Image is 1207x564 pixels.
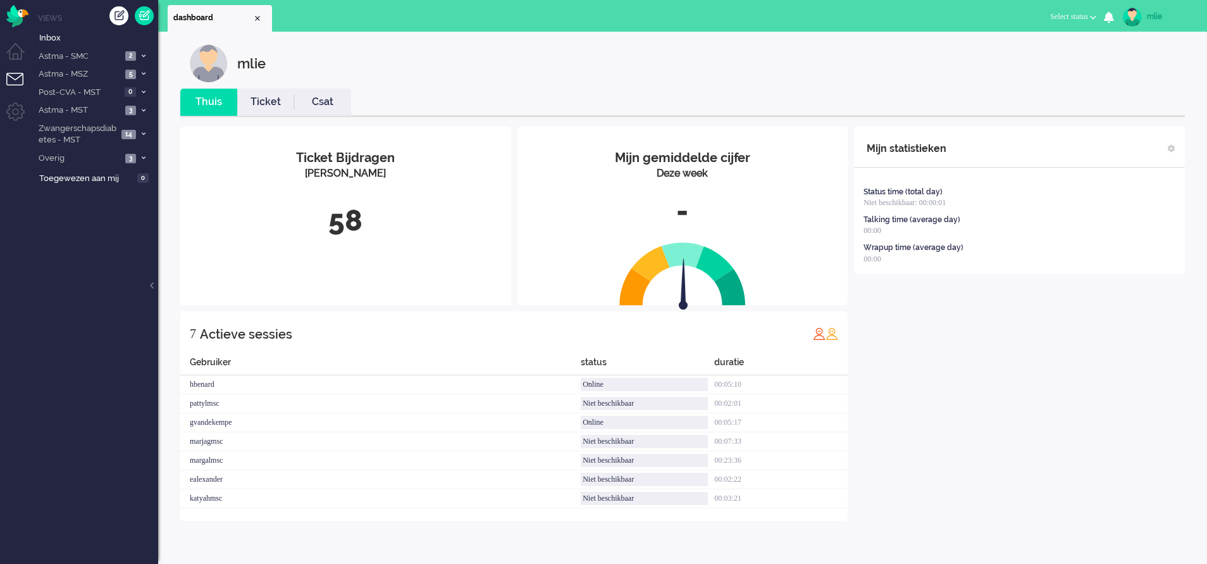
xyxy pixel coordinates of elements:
[252,13,263,23] div: Close tab
[863,198,946,207] span: Niet beschikbaar: 00:00:01
[619,242,746,306] img: semi_circle.svg
[581,416,708,429] div: Online
[180,432,581,451] div: marjagmsc
[180,470,581,489] div: ealexander
[527,149,839,167] div: Mijn gemiddelde cijfer
[863,187,943,197] div: Status time (total day)
[1050,12,1088,21] span: Select status
[180,413,581,432] div: gvandekempe
[125,51,136,61] span: 2
[37,123,118,146] span: Zwangerschapsdiabetes - MST
[125,87,136,97] span: 0
[109,6,128,25] div: Creëer ticket
[121,130,136,139] span: 14
[39,173,133,185] span: Toegewezen aan mij
[6,43,35,72] li: Dashboard menu
[867,136,946,161] div: Mijn statistieken
[714,432,848,451] div: 00:07:33
[1123,8,1142,27] img: avatar
[173,13,252,23] span: dashboard
[190,200,502,242] div: 58
[37,171,158,185] a: Toegewezen aan mij 0
[180,375,581,394] div: hbenard
[714,489,848,508] div: 00:03:21
[6,5,28,27] img: flow_omnibird.svg
[190,149,502,167] div: Ticket Bijdragen
[137,173,149,183] span: 0
[863,215,960,225] div: Talking time (average day)
[37,30,158,44] a: Inbox
[581,378,708,391] div: Online
[1147,10,1194,23] div: mlie
[1043,8,1104,26] button: Select status
[37,104,121,116] span: Astma - MST
[294,95,351,110] a: Csat
[180,356,581,375] div: Gebruiker
[581,492,708,505] div: Niet beschikbaar
[294,89,351,116] li: Csat
[581,454,708,467] div: Niet beschikbaar
[581,473,708,486] div: Niet beschikbaar
[656,258,710,313] img: arrow.svg
[863,254,881,263] span: 00:00
[813,327,826,340] img: profile_red.svg
[714,451,848,470] div: 00:23:36
[168,5,272,32] li: Dashboard
[190,321,196,346] div: 7
[714,470,848,489] div: 00:02:22
[180,451,581,470] div: margalmsc
[714,394,848,413] div: 00:02:01
[527,191,839,232] div: -
[190,166,502,181] div: [PERSON_NAME]
[38,13,158,23] li: Views
[135,6,154,25] a: Quick Ticket
[180,95,237,110] a: Thuis
[125,106,136,115] span: 3
[39,32,158,44] span: Inbox
[6,73,35,101] li: Tickets menu
[714,356,848,375] div: duratie
[863,226,881,235] span: 00:00
[581,356,714,375] div: status
[125,154,136,163] span: 3
[180,489,581,508] div: katyahmsc
[6,103,35,131] li: Admin menu
[6,8,28,18] a: Omnidesk
[714,375,848,394] div: 00:05:10
[1043,4,1104,32] li: Select status
[581,397,708,410] div: Niet beschikbaar
[180,89,237,116] li: Thuis
[237,89,294,116] li: Ticket
[37,51,121,63] span: Astma - SMC
[863,242,963,253] div: Wrapup time (average day)
[714,413,848,432] div: 00:05:17
[527,166,839,181] div: Deze week
[125,70,136,79] span: 5
[237,44,266,82] div: mlie
[1120,8,1194,27] a: mlie
[190,44,228,82] img: customer.svg
[200,322,292,347] div: Actieve sessies
[37,68,121,80] span: Astma - MSZ
[37,153,121,165] span: Overig
[180,394,581,413] div: pattylmsc
[37,87,121,99] span: Post-CVA - MST
[826,327,838,340] img: profile_orange.svg
[581,435,708,448] div: Niet beschikbaar
[237,95,294,110] a: Ticket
